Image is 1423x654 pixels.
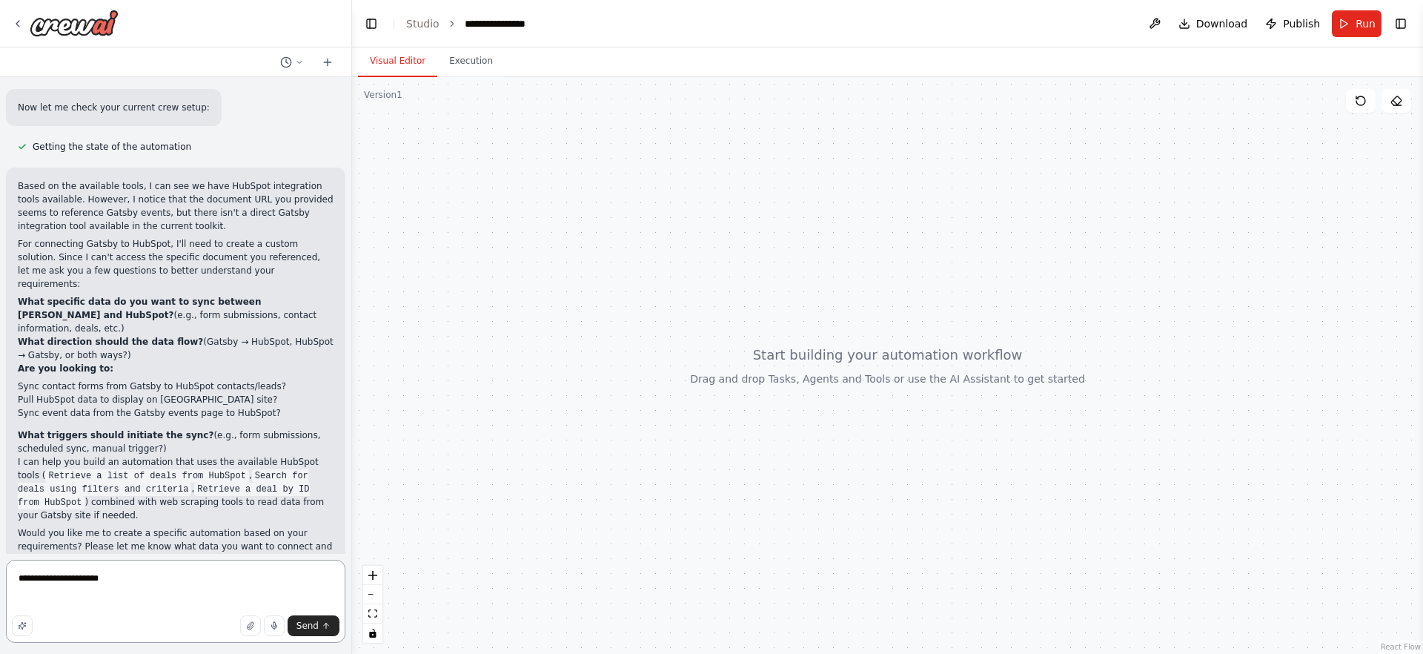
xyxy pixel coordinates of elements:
span: Getting the state of the automation [33,141,191,153]
button: Improve this prompt [12,615,33,636]
button: Execution [437,46,505,77]
p: Now let me check your current crew setup: [18,101,210,114]
p: Based on the available tools, I can see we have HubSpot integration tools available. However, I n... [18,179,334,233]
strong: Are you looking to: [18,363,113,374]
div: React Flow controls [363,566,382,643]
strong: What triggers should initiate the sync? [18,430,213,440]
button: Show right sidebar [1390,13,1411,34]
div: Version 1 [364,89,402,101]
li: Sync event data from the Gatsby events page to HubSpot? [18,406,334,420]
p: (Gatsby → HubSpot, HubSpot → Gatsby, or both ways?) [18,335,334,362]
li: Sync contact forms from Gatsby to HubSpot contacts/leads? [18,380,334,393]
button: Publish [1259,10,1326,37]
span: Publish [1283,16,1320,31]
button: Hide left sidebar [361,13,382,34]
button: fit view [363,604,382,624]
button: Send [288,615,339,636]
span: Run [1356,16,1376,31]
img: Logo [30,10,119,36]
p: Would you like me to create a specific automation based on your requirements? Please let me know ... [18,526,334,567]
nav: breadcrumb [406,16,541,31]
p: (e.g., form submissions, scheduled sync, manual trigger?) [18,429,334,455]
li: Pull HubSpot data to display on [GEOGRAPHIC_DATA] site? [18,393,334,406]
button: Click to speak your automation idea [264,615,285,636]
code: Search for deals using filters and criteria [18,469,308,496]
p: (e.g., form submissions, contact information, deals, etc.) [18,295,334,335]
button: Visual Editor [358,46,437,77]
code: Retrieve a deal by ID from HubSpot [18,483,310,509]
span: Send [296,620,319,632]
span: Download [1196,16,1248,31]
button: toggle interactivity [363,624,382,643]
button: zoom out [363,585,382,604]
a: Studio [406,18,439,30]
button: Run [1332,10,1381,37]
a: React Flow attribution [1381,643,1421,651]
code: Retrieve a list of deals from HubSpot [45,469,248,483]
p: I can help you build an automation that uses the available HubSpot tools ( , , ) combined with we... [18,455,334,522]
button: zoom in [363,566,382,585]
strong: What specific data do you want to sync between [PERSON_NAME] and HubSpot? [18,297,262,320]
strong: What direction should the data flow? [18,337,203,347]
button: Start a new chat [316,53,339,71]
button: Download [1172,10,1254,37]
button: Switch to previous chat [274,53,310,71]
p: For connecting Gatsby to HubSpot, I'll need to create a custom solution. Since I can't access the... [18,237,334,291]
button: Upload files [240,615,261,636]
